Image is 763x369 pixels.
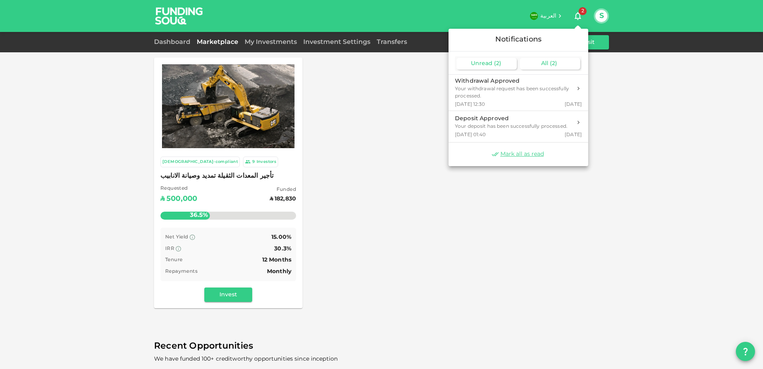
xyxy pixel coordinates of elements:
[495,36,542,43] span: Notifications
[565,101,582,108] span: [DATE]
[500,151,544,158] span: Mark all as read
[471,61,492,66] span: Unread
[494,61,501,66] span: ( 2 )
[455,132,486,139] span: [DATE] 01:40
[455,85,572,100] div: Your withdrawal request has been successfully processed.
[455,77,572,85] div: Withdrawal Approved
[455,115,567,123] div: Deposit Approved
[550,61,557,66] span: ( 2 )
[565,132,582,139] span: [DATE]
[455,101,485,108] span: [DATE] 12:30
[541,61,548,66] span: All
[455,123,567,130] div: Your deposit has been successfully processed.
